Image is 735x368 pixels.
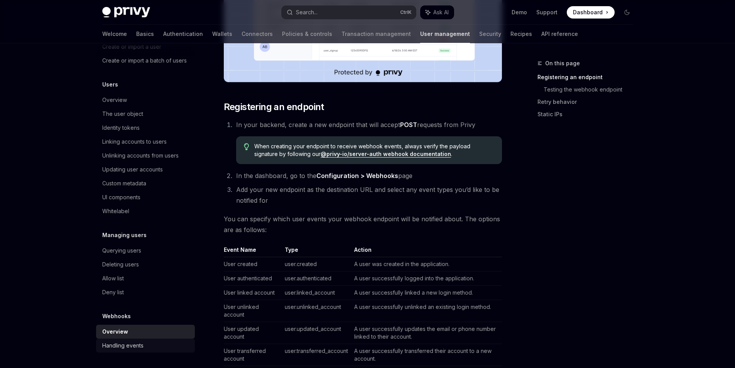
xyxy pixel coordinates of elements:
[212,25,232,43] a: Wallets
[224,286,282,300] td: User linked account
[537,96,639,108] a: Retry behavior
[102,7,150,18] img: dark logo
[224,214,502,235] span: You can specify which user events your webhook endpoint will be notified about. The options are a...
[102,151,179,160] div: Unlinking accounts from users
[351,271,502,286] td: A user successfully logged into the application.
[224,322,282,344] td: User updated account
[102,260,139,269] div: Deleting users
[102,137,167,146] div: Linking accounts to users
[316,172,398,180] strong: Configuration > Webhooks
[224,246,282,257] th: Event Name
[242,25,273,43] a: Connectors
[420,25,470,43] a: User management
[400,9,412,15] span: Ctrl K
[296,8,318,17] div: Search...
[102,246,141,255] div: Querying users
[536,8,558,16] a: Support
[400,121,417,129] strong: POST
[351,322,502,344] td: A user successfully updates the email or phone number linked to their account.
[321,151,451,158] a: @privy-io/server-auth webhook documentation
[541,25,578,43] a: API reference
[102,193,140,202] div: UI components
[102,231,147,240] h5: Managing users
[254,142,494,158] span: When creating your endpoint to receive webhook events, always verify the payload signature by fol...
[102,207,129,216] div: Whitelabel
[102,179,146,188] div: Custom metadata
[96,258,195,271] a: Deleting users
[96,54,195,68] a: Create or import a batch of users
[281,5,416,19] button: Search...CtrlK
[102,25,127,43] a: Welcome
[102,288,124,297] div: Deny list
[351,286,502,300] td: A user successfully linked a new login method.
[96,204,195,218] a: Whitelabel
[621,6,633,19] button: Toggle dark mode
[102,80,118,89] h5: Users
[96,176,195,190] a: Custom metadata
[282,344,351,366] td: user.transferred_account
[479,25,501,43] a: Security
[96,135,195,149] a: Linking accounts to users
[537,71,639,83] a: Registering an endpoint
[351,246,502,257] th: Action
[282,271,351,286] td: user.authenticated
[420,5,454,19] button: Ask AI
[96,325,195,339] a: Overview
[282,300,351,322] td: user.unlinked_account
[351,257,502,271] td: A user was created in the application.
[102,56,187,65] div: Create or import a batch of users
[510,25,532,43] a: Recipes
[224,300,282,322] td: User unlinked account
[282,25,332,43] a: Policies & controls
[102,341,144,350] div: Handling events
[224,344,282,366] td: User transferred account
[433,8,449,16] span: Ask AI
[96,271,195,285] a: Allow list
[96,107,195,121] a: The user object
[282,286,351,300] td: user.linked_account
[512,8,527,16] a: Demo
[236,186,499,204] span: Add your new endpoint as the destination URL and select any event types you’d like to be notified...
[102,312,131,321] h5: Webhooks
[96,339,195,353] a: Handling events
[236,121,475,129] span: In your backend, create a new endpoint that will accept requests from Privy
[236,172,412,180] span: In the dashboard, go to the page
[96,285,195,299] a: Deny list
[102,274,124,283] div: Allow list
[136,25,154,43] a: Basics
[224,271,282,286] td: User authenticated
[102,123,140,132] div: Identity tokens
[341,25,411,43] a: Transaction management
[96,149,195,163] a: Unlinking accounts from users
[96,121,195,135] a: Identity tokens
[351,344,502,366] td: A user successfully transferred their account to a new account.
[537,108,639,120] a: Static IPs
[544,83,639,96] a: Testing the webhook endpoint
[567,6,615,19] a: Dashboard
[282,246,351,257] th: Type
[102,109,143,119] div: The user object
[244,143,249,150] svg: Tip
[224,101,324,113] span: Registering an endpoint
[573,8,603,16] span: Dashboard
[163,25,203,43] a: Authentication
[224,257,282,271] td: User created
[102,95,127,105] div: Overview
[102,327,128,336] div: Overview
[102,165,163,174] div: Updating user accounts
[282,257,351,271] td: user.created
[96,93,195,107] a: Overview
[96,163,195,176] a: Updating user accounts
[282,322,351,344] td: user.updated_account
[351,300,502,322] td: A user successfully unlinked an existing login method.
[545,59,580,68] span: On this page
[96,244,195,258] a: Querying users
[96,190,195,204] a: UI components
